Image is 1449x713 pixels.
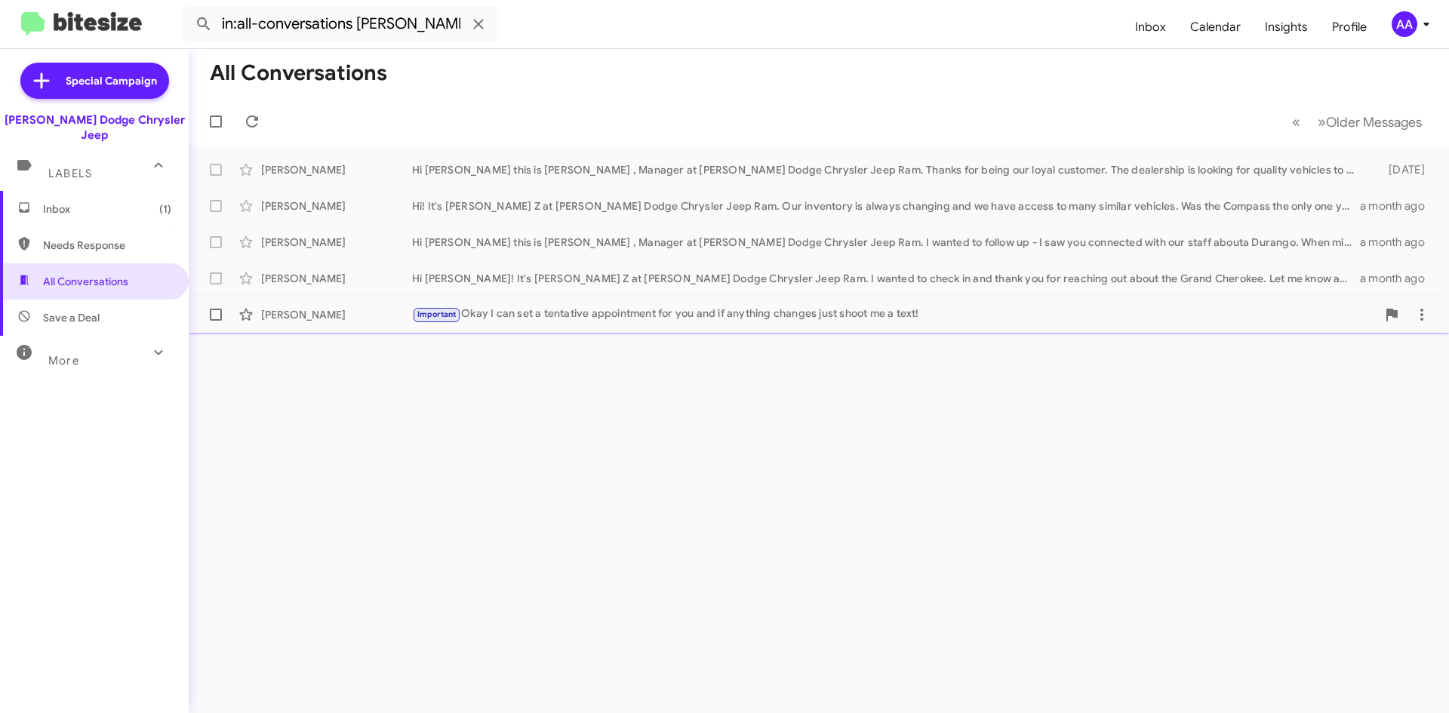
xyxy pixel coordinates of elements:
[261,307,412,322] div: [PERSON_NAME]
[261,235,412,250] div: [PERSON_NAME]
[261,271,412,286] div: [PERSON_NAME]
[43,238,171,253] span: Needs Response
[1360,235,1437,250] div: a month ago
[1284,106,1431,137] nav: Page navigation example
[412,306,1377,323] div: Okay I can set a tentative appointment for you and if anything changes just shoot me a text!
[412,198,1360,214] div: Hi! It's [PERSON_NAME] Z at [PERSON_NAME] Dodge Chrysler Jeep Ram. Our inventory is always changi...
[43,274,128,289] span: All Conversations
[261,162,412,177] div: [PERSON_NAME]
[66,73,157,88] span: Special Campaign
[1326,114,1422,131] span: Older Messages
[1253,5,1320,49] a: Insights
[183,6,500,42] input: Search
[43,201,171,217] span: Inbox
[43,310,100,325] span: Save a Deal
[1123,5,1178,49] a: Inbox
[1392,11,1417,37] div: AA
[1364,162,1437,177] div: [DATE]
[1379,11,1432,37] button: AA
[1360,198,1437,214] div: a month ago
[412,162,1364,177] div: Hi [PERSON_NAME] this is [PERSON_NAME] , Manager at [PERSON_NAME] Dodge Chrysler Jeep Ram. Thanks...
[159,201,171,217] span: (1)
[1360,271,1437,286] div: a month ago
[412,235,1360,250] div: Hi [PERSON_NAME] this is [PERSON_NAME] , Manager at [PERSON_NAME] Dodge Chrysler Jeep Ram. I want...
[1178,5,1253,49] a: Calendar
[1292,112,1300,131] span: «
[417,309,457,319] span: Important
[210,61,387,85] h1: All Conversations
[1283,106,1309,137] button: Previous
[1320,5,1379,49] a: Profile
[1309,106,1431,137] button: Next
[48,354,79,367] span: More
[20,63,169,99] a: Special Campaign
[412,271,1360,286] div: Hi [PERSON_NAME]! It's [PERSON_NAME] Z at [PERSON_NAME] Dodge Chrysler Jeep Ram. I wanted to chec...
[48,167,92,180] span: Labels
[1318,112,1326,131] span: »
[261,198,412,214] div: [PERSON_NAME]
